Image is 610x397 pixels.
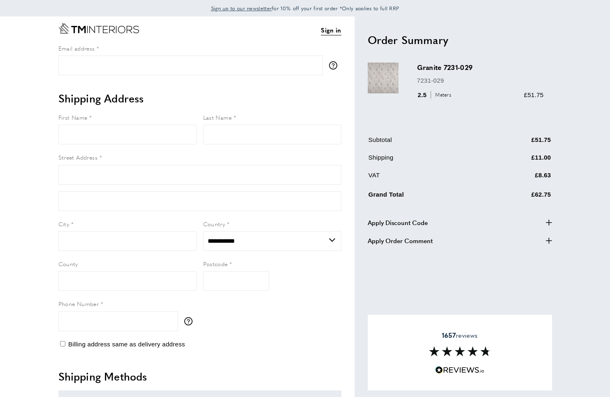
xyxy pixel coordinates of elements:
[442,331,478,339] span: reviews
[442,330,456,340] strong: 1657
[203,220,225,228] span: Country
[58,44,95,52] span: Email address
[368,63,399,93] img: Granite 7231-029
[417,90,455,100] div: 2.5
[211,4,272,12] a: Sign up to our newsletter
[369,170,486,186] td: VAT
[369,188,486,206] td: Grand Total
[58,23,139,34] a: Go to Home page
[431,91,453,99] span: Meters
[60,341,65,346] input: Billing address same as delivery address
[203,260,228,268] span: Postcode
[435,366,485,374] img: Reviews.io 5 stars
[524,91,544,98] span: £51.75
[321,25,341,35] a: Sign in
[369,135,486,151] td: Subtotal
[58,153,98,161] span: Street Address
[369,153,486,169] td: Shipping
[211,5,399,12] span: for 10% off your first order *Only applies to full RRP
[417,76,544,86] p: 7231-029
[58,91,341,106] h2: Shipping Address
[58,220,70,228] span: City
[486,170,551,186] td: £8.63
[368,218,428,228] span: Apply Discount Code
[486,135,551,151] td: £51.75
[368,236,433,246] span: Apply Order Comment
[184,317,197,325] button: More information
[429,346,491,356] img: Reviews section
[58,260,78,268] span: County
[58,113,88,121] span: First Name
[486,153,551,169] td: £11.00
[203,113,232,121] span: Last Name
[211,5,272,12] span: Sign up to our newsletter
[486,188,551,206] td: £62.75
[417,63,544,72] h3: Granite 7231-029
[58,369,341,384] h2: Shipping Methods
[329,61,341,70] button: More information
[68,341,185,348] span: Billing address same as delivery address
[58,299,99,308] span: Phone Number
[368,33,552,47] h2: Order Summary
